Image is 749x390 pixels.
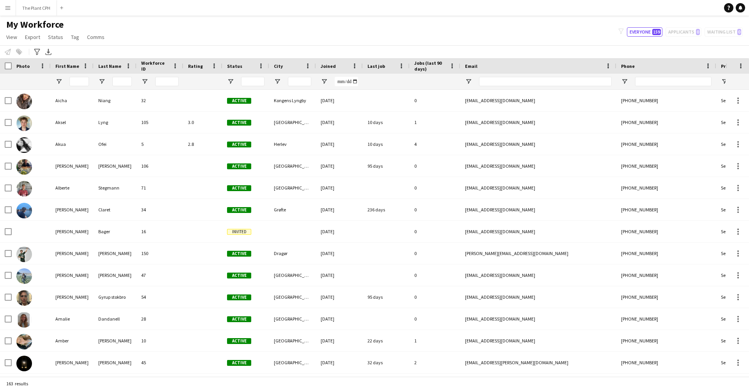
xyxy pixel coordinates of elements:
button: Everyone159 [627,27,662,37]
button: Open Filter Menu [227,78,234,85]
div: [EMAIL_ADDRESS][DOMAIN_NAME] [460,199,616,220]
div: Lyng [94,112,137,133]
app-action-btn: Export XLSX [44,47,53,57]
div: 3.0 [183,112,222,133]
span: Active [227,142,251,147]
span: Active [227,294,251,300]
div: [PERSON_NAME] [51,199,94,220]
div: 4 [410,133,460,155]
button: Open Filter Menu [321,78,328,85]
div: [GEOGRAPHIC_DATA] [269,112,316,133]
span: Workforce ID [141,60,169,72]
div: 47 [137,264,183,286]
div: [PHONE_NUMBER] [616,199,716,220]
img: Alexis Somogyi [16,268,32,284]
div: 1 [410,330,460,351]
a: Status [45,32,66,42]
img: Alex Claret [16,203,32,218]
div: [DATE] [316,243,363,264]
img: Amir Akrami [16,356,32,371]
div: 16 [137,221,183,242]
div: 106 [137,155,183,177]
span: Profile [721,63,737,69]
div: [EMAIL_ADDRESS][DOMAIN_NAME] [460,330,616,351]
input: Email Filter Input [479,77,612,86]
div: [EMAIL_ADDRESS][DOMAIN_NAME] [460,112,616,133]
div: [GEOGRAPHIC_DATA] [269,177,316,199]
div: [GEOGRAPHIC_DATA] [269,330,316,351]
span: Tag [71,34,79,41]
div: [PERSON_NAME] [51,264,94,286]
img: Albert Lech-Gade [16,159,32,175]
div: 0 [410,199,460,220]
span: Photo [16,63,30,69]
div: 0 [410,177,460,199]
span: Active [227,251,251,257]
div: [PHONE_NUMBER] [616,352,716,373]
img: Amber Hansen [16,334,32,349]
div: [PERSON_NAME] [94,243,137,264]
button: Open Filter Menu [721,78,728,85]
div: [PERSON_NAME] [94,155,137,177]
div: 0 [410,155,460,177]
div: Bager [94,221,137,242]
span: Status [227,63,242,69]
span: Rating [188,63,203,69]
input: Joined Filter Input [335,77,358,86]
div: [EMAIL_ADDRESS][DOMAIN_NAME] [460,264,616,286]
div: Dragør [269,243,316,264]
div: 2 [410,352,460,373]
span: Comms [87,34,105,41]
div: 95 days [363,286,410,308]
div: [PERSON_NAME] [51,221,94,242]
div: 0 [410,221,460,242]
div: [PHONE_NUMBER] [616,221,716,242]
div: [PERSON_NAME] [94,264,137,286]
input: Last Name Filter Input [112,77,132,86]
div: [DATE] [316,308,363,330]
a: Tag [68,32,82,42]
div: 2.8 [183,133,222,155]
div: Akua [51,133,94,155]
div: [EMAIL_ADDRESS][DOMAIN_NAME] [460,286,616,308]
span: My Workforce [6,19,64,30]
button: Open Filter Menu [465,78,472,85]
span: Last Name [98,63,121,69]
span: 159 [652,29,661,35]
span: Active [227,338,251,344]
div: [EMAIL_ADDRESS][DOMAIN_NAME] [460,155,616,177]
span: First Name [55,63,79,69]
img: Akua Ofei [16,137,32,153]
span: View [6,34,17,41]
input: City Filter Input [288,77,311,86]
span: Status [48,34,63,41]
div: [DATE] [316,133,363,155]
div: [DATE] [316,155,363,177]
button: Open Filter Menu [141,78,148,85]
span: Active [227,185,251,191]
div: [DATE] [316,221,363,242]
div: 0 [410,243,460,264]
div: Amber [51,330,94,351]
div: Amalie [51,308,94,330]
span: Active [227,98,251,104]
img: Aicha Niang [16,94,32,109]
span: Email [465,63,477,69]
div: Niang [94,90,137,111]
div: 32 days [363,352,410,373]
div: Stegmann [94,177,137,199]
div: [PHONE_NUMBER] [616,177,716,199]
a: Comms [84,32,108,42]
button: Open Filter Menu [55,78,62,85]
span: City [274,63,283,69]
img: Aksel Lyng [16,115,32,131]
div: 236 days [363,199,410,220]
div: 0 [410,90,460,111]
span: Invited [227,229,251,235]
div: [PERSON_NAME] [51,155,94,177]
div: 0 [410,286,460,308]
span: Active [227,273,251,278]
div: [GEOGRAPHIC_DATA] [269,264,316,286]
div: 1 [410,112,460,133]
img: Amalie Dandanell [16,312,32,328]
